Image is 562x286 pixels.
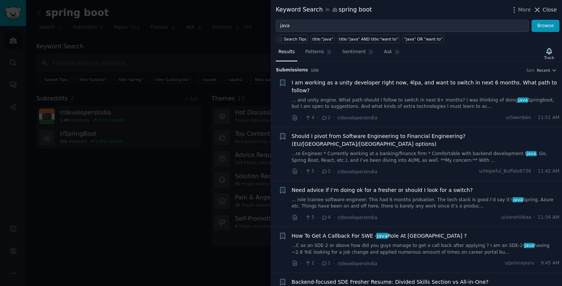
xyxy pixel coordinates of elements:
span: Search Tips [284,36,307,42]
span: 2 [321,168,330,175]
a: Sentiment [340,46,376,61]
a: Need advice if I’m doing ok for a fresher or should I look for a switch? [292,186,473,194]
div: Sort [526,68,534,73]
span: Recent [537,68,550,73]
div: Keyword Search spring boot [276,5,372,15]
div: title:"java" [313,36,333,42]
span: · [317,168,319,176]
span: r/developersIndia [337,215,377,220]
input: Try a keyword related to your business [276,20,529,32]
span: · [301,213,302,221]
a: Patterns [303,46,334,61]
span: · [301,260,302,267]
span: · [537,260,538,267]
span: Sentiment [342,49,366,55]
span: java [517,97,528,103]
span: 5 [305,168,314,175]
span: · [534,214,535,221]
span: · [534,115,535,121]
a: I am working as a unity developer right now, 4lpa, and want to switch in next 6 months. What path... [292,79,560,94]
span: u/vanshiiikaa [501,214,531,221]
a: ... role trainee software engineer. This had 6 months probation. The tech stack is good I’d say i... [292,197,560,210]
span: · [333,260,335,267]
span: Patterns [305,49,324,55]
a: ...C as an SDE-2 or above how did you guys manage to get a call back after applying ? I am an SDE... [292,242,560,256]
button: Search Tips [276,35,308,43]
span: Submission s [276,67,308,74]
span: · [534,168,535,175]
span: 5 [305,214,314,221]
div: Track [544,55,554,60]
span: · [333,168,335,176]
span: 4 [305,115,314,121]
div: "java" OR "want to" [404,36,442,42]
span: 1 [321,260,330,267]
a: Ask [381,46,403,61]
span: · [333,114,335,122]
span: 100 [311,68,319,73]
a: How To Get A Callback For SWE -javaRole At [GEOGRAPHIC_DATA] ? [292,232,467,240]
span: Close [543,6,557,14]
span: How To Get A Callback For SWE - Role At [GEOGRAPHIC_DATA] ? [292,232,467,240]
span: java [376,233,388,239]
span: r/developersIndia [337,169,377,174]
span: java [524,243,534,248]
a: "java" OR "want to" [403,35,444,43]
span: in [325,7,329,13]
div: title:"java" AND title:"want to" [339,36,398,42]
span: u/Swordain [506,115,531,121]
span: 11:51 AM [538,115,559,121]
button: Track [542,46,557,61]
span: 2 [321,115,330,121]
button: More [510,6,531,14]
a: ...re Engineer * Currently working at a banking/finance firm * Comfortable with backend developme... [292,151,560,164]
span: Results [278,49,295,55]
span: More [518,6,531,14]
span: 11:42 AM [538,168,559,175]
span: u/princepuru [505,260,534,267]
span: java [526,151,537,156]
span: 4 [321,214,330,221]
a: ... and unity engine. What path should I follow to switch in next 6+ months? I was thinking of do... [292,97,560,110]
span: · [301,168,302,176]
span: · [317,260,319,267]
span: · [301,114,302,122]
span: · [333,213,335,221]
span: · [317,213,319,221]
span: 9:45 AM [541,260,559,267]
a: Should I pivot from Software Engineering to Financial Engineering? (EU/[GEOGRAPHIC_DATA]/[GEOGRAP... [292,132,560,148]
a: Backend-focused SDE Fresher Resume: Divided Skills Section vs All-in-One? [292,278,489,286]
button: Close [533,6,557,14]
span: 2 [305,260,314,267]
span: java [513,197,523,202]
a: Results [276,46,297,61]
button: Recent [537,68,557,73]
button: Browse [532,20,559,32]
span: r/developersIndia [337,261,377,266]
a: title:"java" AND title:"want to" [337,35,400,43]
span: 11:34 AM [538,214,559,221]
a: title:"java" [311,35,335,43]
span: r/developersIndia [337,115,377,120]
span: Ask [384,49,392,55]
span: · [317,114,319,122]
span: u/Hopeful_Buffalo8736 [479,168,531,175]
